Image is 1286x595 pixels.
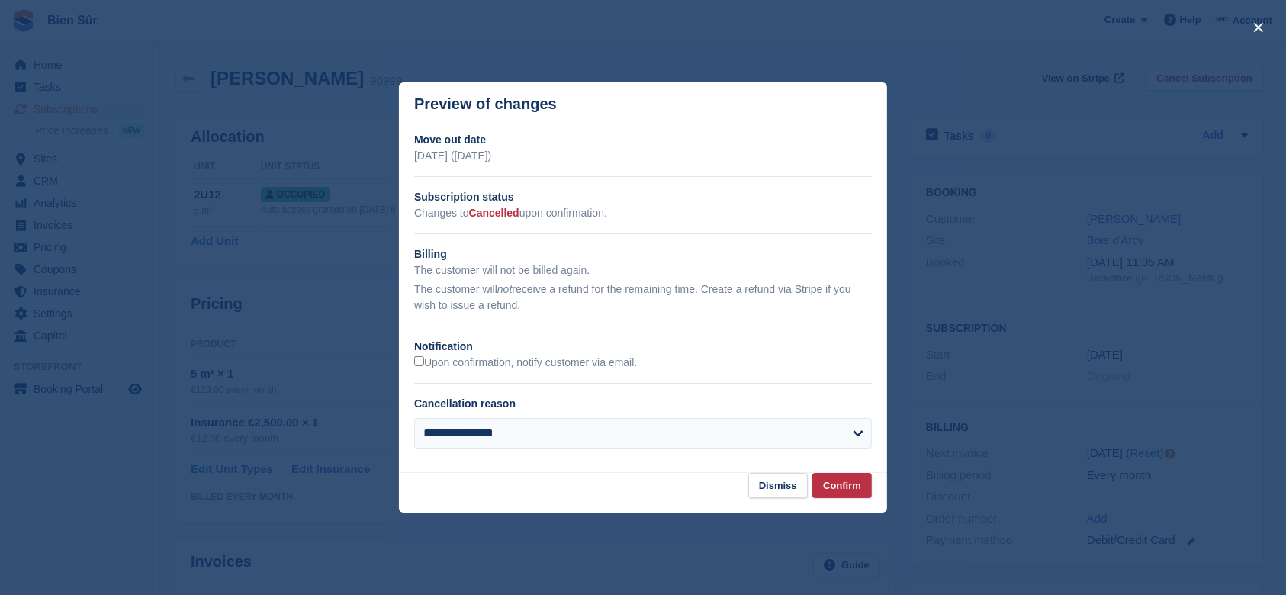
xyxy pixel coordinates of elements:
h2: Notification [414,339,872,355]
em: not [497,283,512,295]
button: Confirm [812,473,872,498]
p: Changes to upon confirmation. [414,205,872,221]
input: Upon confirmation, notify customer via email. [414,356,424,366]
span: Cancelled [469,207,519,219]
p: The customer will not be billed again. [414,262,872,278]
label: Upon confirmation, notify customer via email. [414,356,637,370]
p: The customer will receive a refund for the remaining time. Create a refund via Stripe if you wish... [414,281,872,314]
h2: Billing [414,246,872,262]
label: Cancellation reason [414,397,516,410]
h2: Move out date [414,132,872,148]
button: close [1246,15,1271,40]
button: Dismiss [748,473,808,498]
h2: Subscription status [414,189,872,205]
p: Preview of changes [414,95,557,113]
p: [DATE] ([DATE]) [414,148,872,164]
